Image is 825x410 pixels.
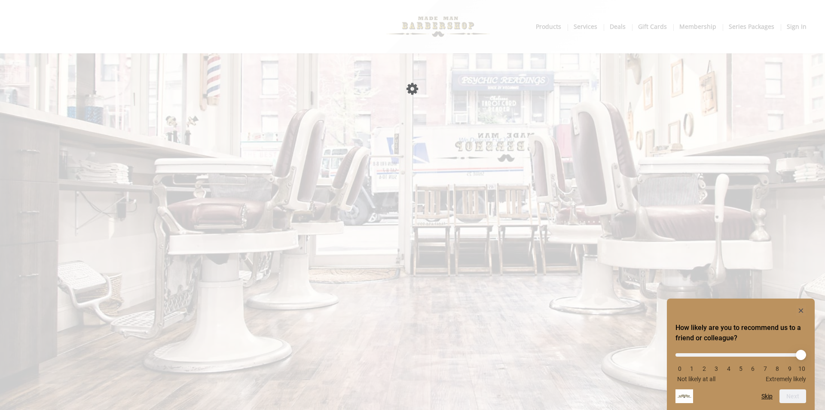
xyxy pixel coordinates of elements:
li: 3 [712,365,721,372]
li: 6 [749,365,757,372]
button: Next question [779,389,806,403]
li: 1 [687,365,696,372]
li: 8 [773,365,782,372]
li: 2 [700,365,709,372]
h2: How likely are you to recommend us to a friend or colleague? Select an option from 0 to 10, with ... [675,323,806,343]
span: Extremely likely [766,376,806,382]
li: 10 [797,365,806,372]
span: Not likely at all [677,376,715,382]
div: How likely are you to recommend us to a friend or colleague? Select an option from 0 to 10, with ... [675,305,806,403]
li: 9 [785,365,794,372]
button: Hide survey [796,305,806,316]
div: How likely are you to recommend us to a friend or colleague? Select an option from 0 to 10, with ... [675,347,806,382]
li: 0 [675,365,684,372]
button: Skip [761,393,773,400]
li: 5 [736,365,745,372]
li: 7 [761,365,770,372]
li: 4 [724,365,733,372]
